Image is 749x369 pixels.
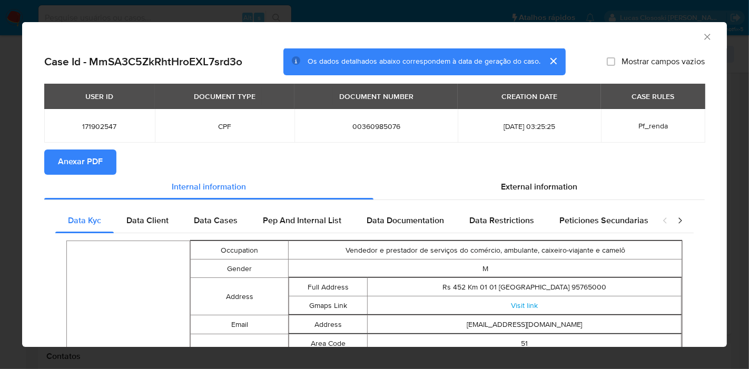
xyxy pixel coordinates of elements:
button: cerrar [540,48,566,74]
div: USER ID [79,87,120,105]
span: Internal information [172,181,246,193]
span: Pep And Internal List [263,214,341,226]
td: Full Address [289,278,368,296]
span: Os dados detalhados abaixo correspondem à data de geração do caso. [308,56,540,67]
span: 00360985076 [307,122,445,131]
span: Anexar PDF [58,151,103,174]
td: Email [190,315,289,334]
td: 51 [368,334,682,353]
span: Data Restrictions [469,214,534,226]
div: Detailed info [44,175,705,200]
h2: Case Id - MmSA3C5ZkRhtHroEXL7srd3o [44,55,242,68]
span: Mostrar campos vazios [622,56,705,67]
td: Address [289,315,368,334]
td: Gender [190,260,289,278]
div: DOCUMENT NUMBER [333,87,420,105]
span: [DATE] 03:25:25 [470,122,588,131]
button: Anexar PDF [44,149,116,175]
td: [EMAIL_ADDRESS][DOMAIN_NAME] [368,315,682,334]
span: Data Kyc [68,214,101,226]
span: External information [501,181,577,193]
td: M [289,260,682,278]
div: CREATION DATE [495,87,564,105]
td: Vendedor e prestador de serviços do comércio, ambulante, caixeiro-viajante e camelô [289,241,682,260]
td: Address [190,278,289,315]
span: CPF [167,122,282,131]
input: Mostrar campos vazios [607,57,615,66]
div: CASE RULES [625,87,681,105]
td: Gmaps Link [289,296,368,315]
span: Data Cases [194,214,238,226]
div: DOCUMENT TYPE [188,87,262,105]
button: Fechar a janela [702,32,712,41]
span: 171902547 [57,122,142,131]
span: Pf_renda [638,121,668,131]
a: Visit link [511,300,538,311]
span: Data Client [126,214,169,226]
td: Rs 452 Km 01 01 [GEOGRAPHIC_DATA] 95765000 [368,278,682,296]
div: closure-recommendation-modal [22,22,727,347]
td: Occupation [190,241,289,260]
span: Peticiones Secundarias [559,214,648,226]
td: Area Code [289,334,368,353]
span: Data Documentation [367,214,444,226]
div: Detailed internal info [55,208,652,233]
